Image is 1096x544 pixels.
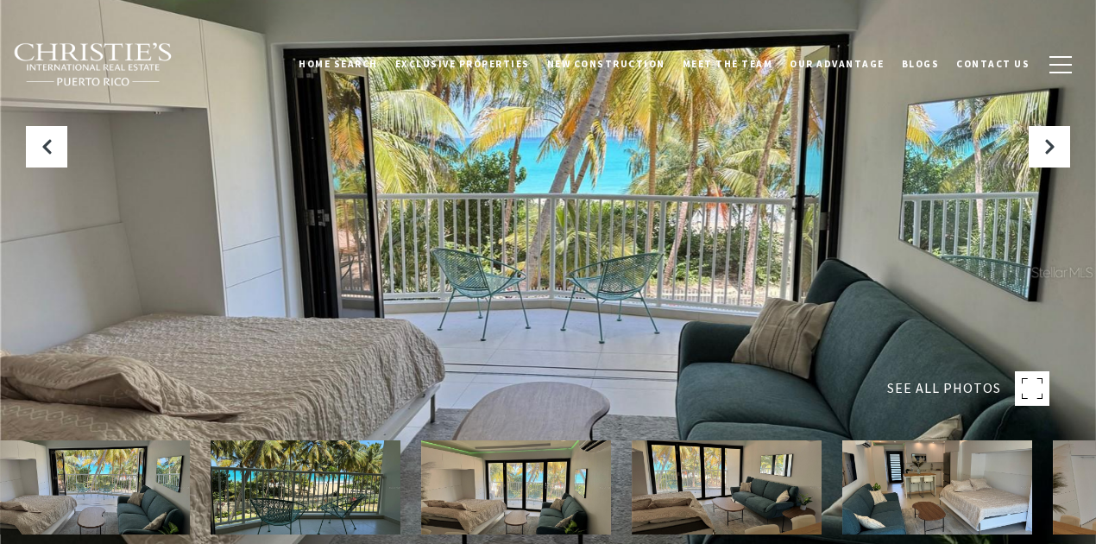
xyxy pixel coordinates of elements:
[290,42,387,85] a: Home Search
[842,440,1032,535] img: 4633 Avenida Isla Verde CASTILLO DEL MAR
[956,58,1030,70] span: Contact Us
[674,42,782,85] a: Meet the Team
[547,58,665,70] span: New Construction
[781,42,893,85] a: Our Advantage
[387,42,539,85] a: Exclusive Properties
[893,42,948,85] a: Blogs
[632,440,822,535] img: 4633 Avenida Isla Verde CASTILLO DEL MAR
[211,440,400,535] img: 4633 Avenida Isla Verde CASTILLO DEL MAR
[887,377,1001,400] span: SEE ALL PHOTOS
[395,58,530,70] span: Exclusive Properties
[790,58,885,70] span: Our Advantage
[539,42,674,85] a: New Construction
[902,58,940,70] span: Blogs
[421,440,611,535] img: 4633 Avenida Isla Verde CASTILLO DEL MAR
[13,42,173,87] img: Christie's International Real Estate black text logo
